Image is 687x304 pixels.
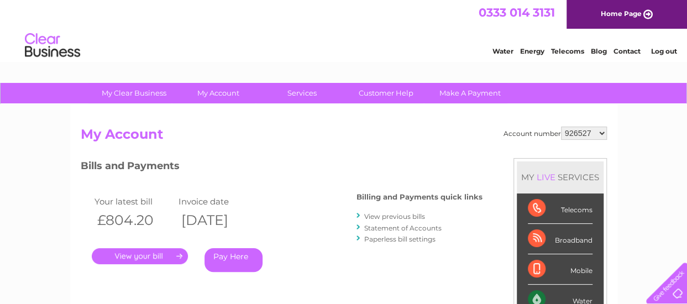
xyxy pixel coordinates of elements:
div: LIVE [534,172,558,182]
div: Mobile [528,254,592,285]
a: Services [256,83,348,103]
a: Water [492,47,513,55]
a: View previous bills [364,212,425,221]
div: Broadband [528,224,592,254]
div: Telecoms [528,193,592,224]
div: Clear Business is a trading name of Verastar Limited (registered in [GEOGRAPHIC_DATA] No. 3667643... [83,6,605,54]
td: Invoice date [176,194,260,209]
a: Energy [520,47,544,55]
a: My Account [172,83,264,103]
td: Your latest bill [92,194,176,209]
a: Customer Help [340,83,432,103]
a: Make A Payment [424,83,516,103]
a: Telecoms [551,47,584,55]
a: 0333 014 3131 [479,6,555,19]
a: . [92,248,188,264]
div: MY SERVICES [517,161,604,193]
a: Statement of Accounts [364,224,442,232]
a: Blog [591,47,607,55]
h2: My Account [81,127,607,148]
a: Contact [613,47,641,55]
a: Paperless bill settings [364,235,436,243]
h3: Bills and Payments [81,158,483,177]
a: Log out [651,47,676,55]
div: Account number [504,127,607,140]
th: [DATE] [176,209,260,232]
a: My Clear Business [88,83,180,103]
h4: Billing and Payments quick links [356,193,483,201]
a: Pay Here [204,248,263,272]
img: logo.png [24,29,81,62]
th: £804.20 [92,209,176,232]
